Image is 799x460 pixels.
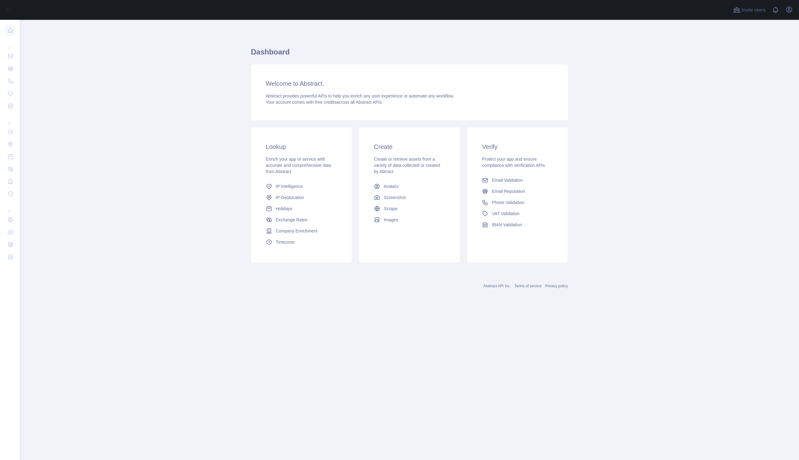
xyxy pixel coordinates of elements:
[742,7,766,14] span: Invite users
[5,37,15,50] div: ...
[480,175,555,186] a: Email Validation
[483,284,511,288] a: Abstract API Inc.
[384,206,397,212] span: Scrape
[371,203,447,214] a: Scrape
[480,219,555,230] a: IBAN Validation
[480,197,555,208] a: Phone Validation
[263,225,339,237] a: Company Enrichment
[384,194,406,201] span: Screenshot
[266,142,337,151] h3: Lookup
[251,47,568,62] h1: Dashboard
[263,203,339,214] a: Holidays
[371,181,447,192] a: Avatars
[374,157,440,174] span: Create or retrieve assets from a variety of data collected or created by Abtract
[5,201,15,213] div: ...
[5,113,15,125] div: ...
[384,217,398,223] span: Images
[266,79,553,88] h3: Welcome to Abstract.
[276,239,295,245] span: Timezone
[263,237,339,248] a: Timezone
[480,208,555,219] a: VAT Validation
[515,284,541,288] a: Terms of service
[266,100,383,105] span: Your account comes with across all Abstract APIs.
[263,181,339,192] a: IP Intelligence
[276,183,303,189] span: IP Intelligence
[492,222,522,228] span: IBAN Validation
[492,199,524,206] span: Phone Validation
[263,192,339,203] a: IP Geolocation
[482,157,545,168] span: Protect your app and ensure compliance with verification APIs
[266,157,331,174] span: Enrich your app or service with accurate and comprehensive data from Abstract
[545,284,568,288] a: Privacy policy
[492,177,523,183] span: Email Validation
[480,186,555,197] a: Email Reputation
[276,206,293,212] span: Holidays
[276,217,308,223] span: Exchange Rates
[482,142,553,151] h3: Verify
[263,214,339,225] a: Exchange Rates
[371,214,447,225] a: Images
[732,5,767,15] button: Invite users
[492,210,519,217] span: VAT Validation
[315,100,337,105] span: free credits
[266,93,454,98] span: Abstract provides powerful APIs to help you enrich any user experience or automate any workflow.
[374,142,445,151] h3: Create
[276,194,304,201] span: IP Geolocation
[371,192,447,203] a: Screenshot
[492,188,525,194] span: Email Reputation
[276,228,318,234] span: Company Enrichment
[384,183,398,189] span: Avatars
